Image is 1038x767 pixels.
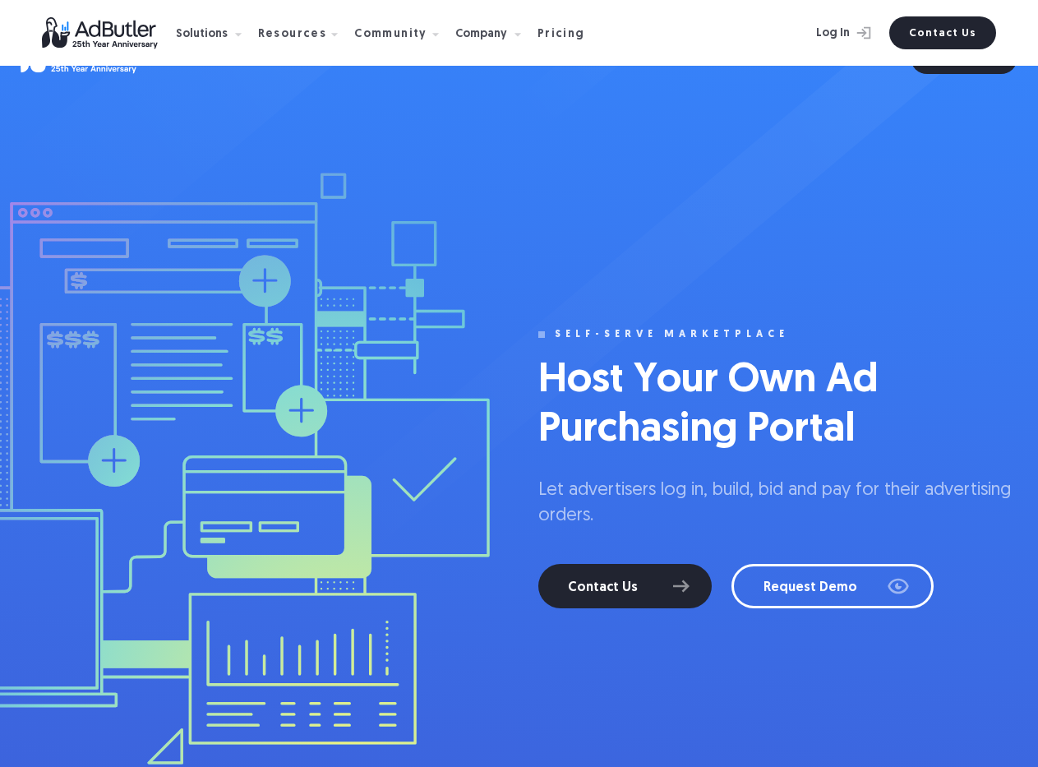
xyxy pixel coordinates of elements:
div: Community [354,29,427,40]
p: Let advertisers log in, build, bid and pay for their advertising orders. [538,478,1012,529]
a: Request Demo [731,564,934,608]
h1: Host Your Own Ad Purchasing Portal [538,357,1012,455]
a: Log In [773,16,879,49]
div: Pricing [537,29,585,40]
a: Contact Us [889,16,996,49]
div: Company [455,29,507,40]
div: SELF-SERVE MARKETPLACe [555,329,789,340]
div: Solutions [176,29,228,40]
a: Pricing [537,25,598,40]
a: Contact Us [538,564,712,608]
div: Resources [258,29,327,40]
